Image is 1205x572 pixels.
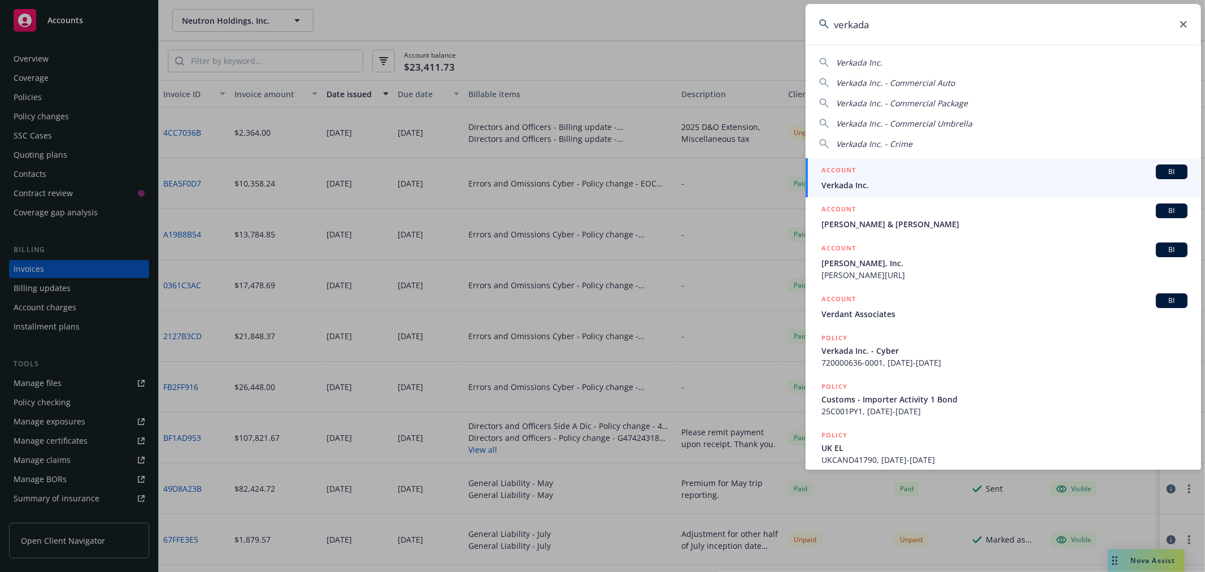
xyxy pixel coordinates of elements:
span: 25C001PY1, [DATE]-[DATE] [821,405,1187,417]
h5: POLICY [821,332,847,344]
h5: ACCOUNT [821,164,856,178]
span: BI [1160,206,1183,216]
span: [PERSON_NAME], Inc. [821,257,1187,269]
span: Verkada Inc. - Crime [836,138,912,149]
h5: ACCOUNT [821,242,856,256]
span: BI [1160,245,1183,255]
h5: ACCOUNT [821,203,856,217]
span: Verkada Inc. - Commercial Package [836,98,968,109]
h5: ACCOUNT [821,293,856,307]
span: 720000636-0001, [DATE]-[DATE] [821,357,1187,369]
span: Verdant Associates [821,308,1187,320]
input: Search... [806,4,1201,45]
span: Verkada Inc. - Commercial Auto [836,77,955,88]
span: BI [1160,296,1183,306]
a: POLICYUK ELUKCAND41790, [DATE]-[DATE] [806,423,1201,472]
span: Verkada Inc. [821,179,1187,191]
a: ACCOUNTBI[PERSON_NAME] & [PERSON_NAME] [806,197,1201,236]
a: POLICYVerkada Inc. - Cyber720000636-0001, [DATE]-[DATE] [806,326,1201,375]
span: Verkada Inc. - Cyber [821,345,1187,357]
a: ACCOUNTBIVerkada Inc. [806,158,1201,197]
a: POLICYCustoms - Importer Activity 1 Bond25C001PY1, [DATE]-[DATE] [806,375,1201,423]
h5: POLICY [821,381,847,392]
span: [PERSON_NAME][URL] [821,269,1187,281]
a: ACCOUNTBIVerdant Associates [806,287,1201,326]
h5: POLICY [821,430,847,441]
span: Verkada Inc. [836,57,882,68]
span: Verkada Inc. - Commercial Umbrella [836,118,972,129]
span: Customs - Importer Activity 1 Bond [821,393,1187,405]
span: BI [1160,167,1183,177]
span: UK EL [821,442,1187,454]
span: UKCAND41790, [DATE]-[DATE] [821,454,1187,466]
a: ACCOUNTBI[PERSON_NAME], Inc.[PERSON_NAME][URL] [806,236,1201,287]
span: [PERSON_NAME] & [PERSON_NAME] [821,218,1187,230]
